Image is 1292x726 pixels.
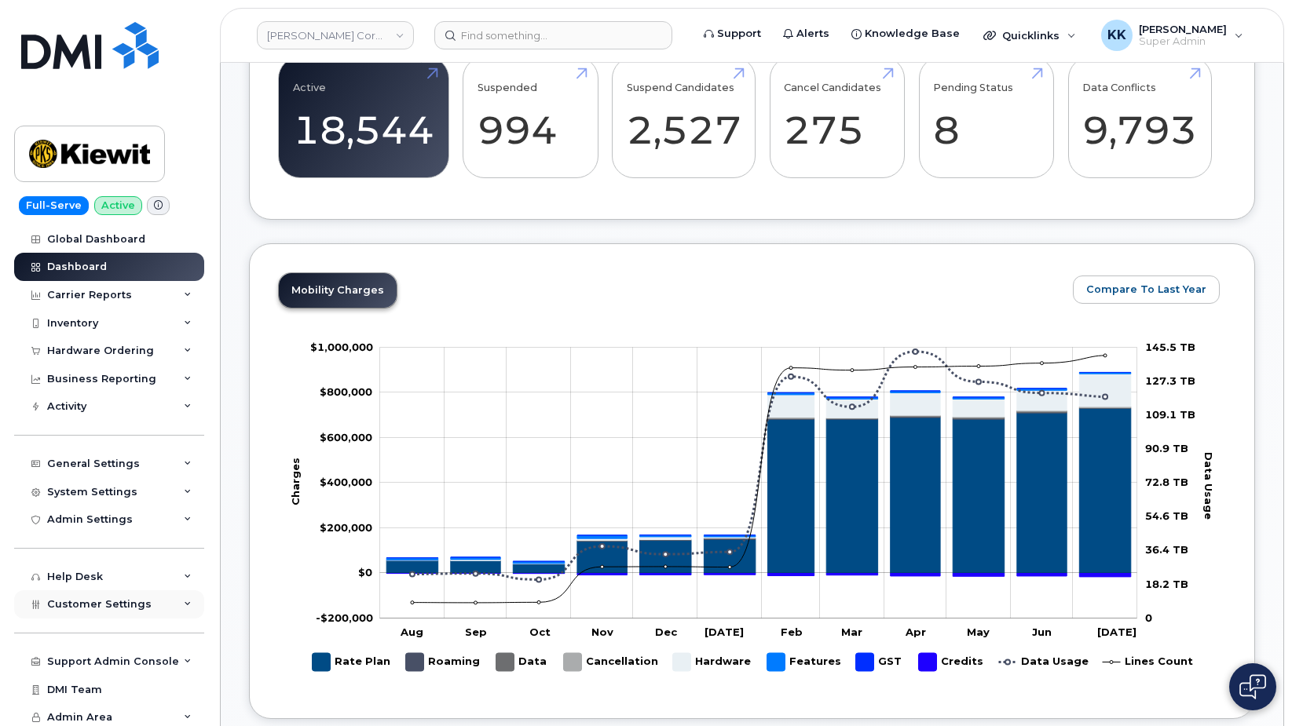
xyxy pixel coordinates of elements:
[1145,611,1152,624] tspan: 0
[781,626,803,638] tspan: Feb
[933,66,1039,170] a: Pending Status 8
[693,18,772,49] a: Support
[1239,674,1266,699] img: Open chat
[967,626,990,638] tspan: May
[1145,544,1188,556] tspan: 36.4 TB
[320,431,372,443] tspan: $600,000
[1139,23,1227,35] span: [PERSON_NAME]
[905,626,926,638] tspan: Apr
[293,66,434,170] a: Active 18,544
[386,373,1131,562] g: GST
[1090,20,1254,51] div: Kristin Kammer-Grossman
[400,626,423,638] tspan: Aug
[478,66,584,170] a: Suspended 994
[1145,578,1188,590] tspan: 18.2 TB
[627,66,741,170] a: Suspend Candidates 2,527
[796,26,829,42] span: Alerts
[320,476,372,489] tspan: $400,000
[865,26,960,42] span: Knowledge Base
[784,66,890,170] a: Cancel Candidates 275
[529,626,551,638] tspan: Oct
[972,20,1087,51] div: Quicklinks
[386,574,1131,577] g: Credits
[320,386,372,399] g: $0
[1086,282,1206,297] span: Compare To Last Year
[310,341,373,353] g: $0
[320,431,372,443] g: $0
[673,647,752,677] g: Hardware
[841,626,862,638] tspan: Mar
[320,521,372,534] g: $0
[289,458,302,505] tspan: Charges
[856,647,903,677] g: GST
[406,647,481,677] g: Roaming
[705,626,744,638] tspan: [DATE]
[840,18,971,49] a: Knowledge Base
[767,647,841,677] g: Features
[591,626,613,638] tspan: Nov
[1103,647,1193,677] g: Lines Count
[320,386,372,399] tspan: $800,000
[1145,510,1188,523] tspan: 54.6 TB
[772,18,840,49] a: Alerts
[1082,66,1197,170] a: Data Conflicts 9,793
[434,21,672,49] input: Find something...
[1202,452,1215,520] tspan: Data Usage
[999,647,1089,677] g: Data Usage
[1145,476,1188,489] tspan: 72.8 TB
[496,647,548,677] g: Data
[289,341,1216,677] g: Chart
[320,521,372,534] tspan: $200,000
[655,626,678,638] tspan: Dec
[386,408,1131,573] g: Rate Plan
[257,21,414,49] a: Kiewit Corporation
[313,647,1193,677] g: Legend
[358,567,372,579] tspan: $0
[465,626,487,638] tspan: Sep
[564,647,658,677] g: Cancellation
[1097,626,1136,638] tspan: [DATE]
[1145,408,1195,421] tspan: 109.1 TB
[310,341,373,353] tspan: $1,000,000
[717,26,761,42] span: Support
[316,611,373,624] tspan: -$200,000
[316,611,373,624] g: $0
[1107,26,1126,45] span: KK
[1073,275,1220,304] button: Compare To Last Year
[1139,35,1227,48] span: Super Admin
[1145,442,1188,454] tspan: 90.9 TB
[1032,626,1052,638] tspan: Jun
[919,647,983,677] g: Credits
[1002,29,1060,42] span: Quicklinks
[279,273,397,308] a: Mobility Charges
[313,647,390,677] g: Rate Plan
[1145,374,1195,387] tspan: 127.3 TB
[1145,341,1195,353] tspan: 145.5 TB
[320,476,372,489] g: $0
